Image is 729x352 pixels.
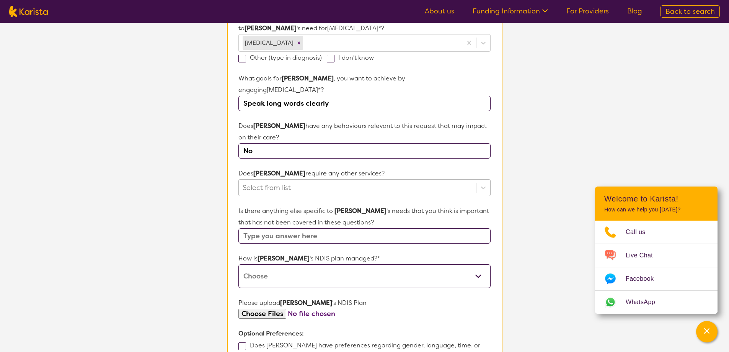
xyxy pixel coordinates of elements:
a: Blog [627,7,642,16]
p: Does require any other services? [238,168,490,179]
span: WhatsApp [626,296,664,308]
span: Live Chat [626,250,662,261]
span: Call us [626,226,655,238]
strong: [PERSON_NAME] [253,169,305,177]
strong: [PERSON_NAME] [282,74,334,82]
a: About us [425,7,454,16]
strong: [PERSON_NAME] [245,24,297,32]
div: Channel Menu [595,187,718,314]
div: [MEDICAL_DATA] [243,36,295,50]
span: Facebook [626,273,663,285]
strong: [PERSON_NAME] [334,207,387,215]
p: What goals for , you want to achieve by engaging [MEDICAL_DATA] *? [238,73,490,96]
a: For Providers [566,7,609,16]
a: Funding Information [473,7,548,16]
img: Karista logo [9,6,48,17]
div: Remove Developmental delay [295,36,303,50]
span: Back to search [665,7,715,16]
h2: Welcome to Karista! [604,194,708,203]
p: Please upload 's NDIS Plan [238,297,490,309]
strong: [PERSON_NAME] [258,254,310,262]
input: Type you answer here [238,228,490,244]
strong: [PERSON_NAME] [253,122,305,130]
p: Is there anything else specific to 's needs that you think is important that has not been covered... [238,205,490,228]
label: Other (type in diagnosis) [238,54,327,62]
p: How is 's NDIS plan managed?* [238,253,490,264]
ul: Choose channel [595,221,718,314]
p: How can we help you [DATE]? [604,206,708,213]
input: Type you answer here [238,96,490,111]
strong: [PERSON_NAME] [280,299,332,307]
label: I don't know [327,54,379,62]
b: Optional Preferences: [238,329,304,337]
button: Channel Menu [696,321,718,342]
p: Does have any behaviours relevant to this request that may impact on their care? [238,120,490,143]
a: Web link opens in a new tab. [595,291,718,314]
input: Please briefly explain [238,143,490,159]
a: Back to search [661,5,720,18]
